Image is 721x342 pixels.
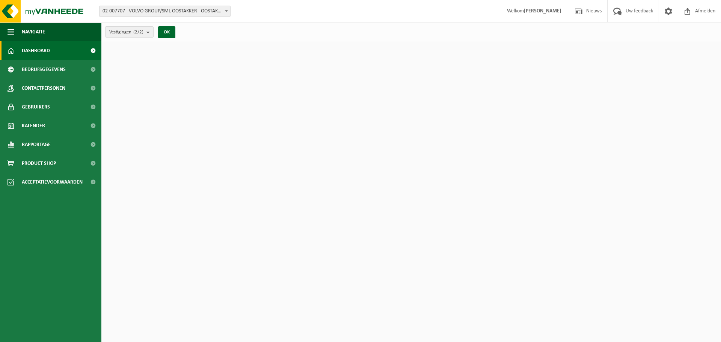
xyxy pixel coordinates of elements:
span: Bedrijfsgegevens [22,60,66,79]
strong: [PERSON_NAME] [524,8,561,14]
span: Vestigingen [109,27,143,38]
span: 02-007707 - VOLVO GROUP/SML OOSTAKKER - OOSTAKKER [100,6,230,17]
span: Kalender [22,116,45,135]
span: Contactpersonen [22,79,65,98]
button: OK [158,26,175,38]
span: Dashboard [22,41,50,60]
span: Rapportage [22,135,51,154]
span: Navigatie [22,23,45,41]
span: Gebruikers [22,98,50,116]
span: Acceptatievoorwaarden [22,173,83,191]
count: (2/2) [133,30,143,35]
button: Vestigingen(2/2) [105,26,154,38]
span: Product Shop [22,154,56,173]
